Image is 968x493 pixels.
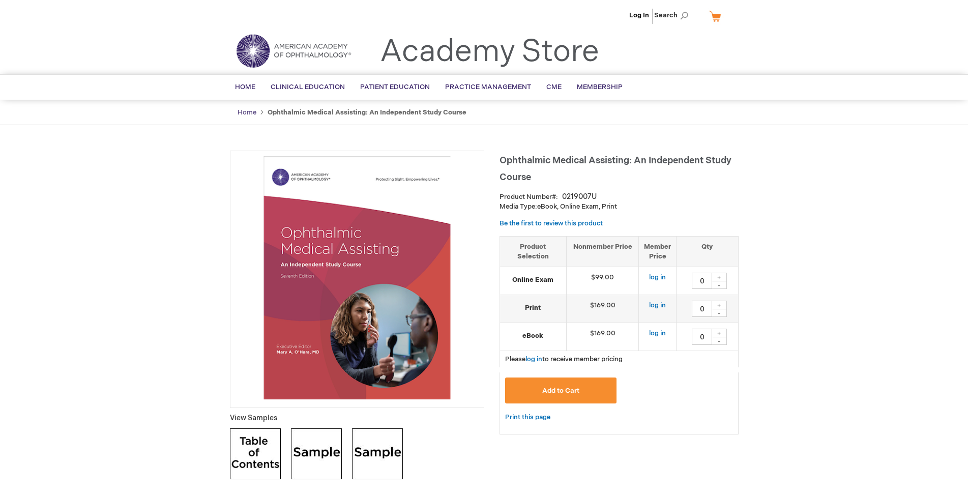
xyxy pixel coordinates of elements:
th: Product Selection [500,236,567,267]
th: Qty [677,236,738,267]
div: 0219007U [562,192,597,202]
td: $169.00 [566,323,639,351]
button: Add to Cart [505,378,617,403]
img: Click to view [352,428,403,479]
img: Ophthalmic Medical Assisting: An Independent Study Course [236,156,479,399]
input: Qty [692,301,712,317]
span: CME [546,83,562,91]
span: Practice Management [445,83,531,91]
a: Academy Store [380,34,599,70]
span: Patient Education [360,83,430,91]
span: Clinical Education [271,83,345,91]
span: Search [654,5,693,25]
img: Click to view [291,428,342,479]
span: Please to receive member pricing [505,355,623,363]
div: + [712,301,727,309]
span: Membership [577,83,623,91]
th: Member Price [639,236,677,267]
td: $99.00 [566,267,639,295]
strong: Online Exam [505,275,561,285]
p: eBook, Online Exam, Print [500,202,739,212]
strong: eBook [505,331,561,341]
a: log in [525,355,542,363]
a: log in [649,329,666,337]
a: Log In [629,11,649,19]
div: - [712,281,727,289]
th: Nonmember Price [566,236,639,267]
div: - [712,309,727,317]
strong: Media Type: [500,202,537,211]
p: View Samples [230,413,484,423]
td: $169.00 [566,295,639,323]
a: Print this page [505,411,550,424]
strong: Ophthalmic Medical Assisting: An Independent Study Course [268,108,466,117]
img: Click to view [230,428,281,479]
span: Add to Cart [542,387,579,395]
input: Qty [692,329,712,345]
span: Home [235,83,255,91]
strong: Product Number [500,193,558,201]
div: + [712,329,727,337]
div: + [712,273,727,281]
a: Be the first to review this product [500,219,603,227]
span: Ophthalmic Medical Assisting: An Independent Study Course [500,155,731,183]
div: - [712,337,727,345]
a: log in [649,301,666,309]
a: log in [649,273,666,281]
a: Home [238,108,256,117]
strong: Print [505,303,561,313]
input: Qty [692,273,712,289]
